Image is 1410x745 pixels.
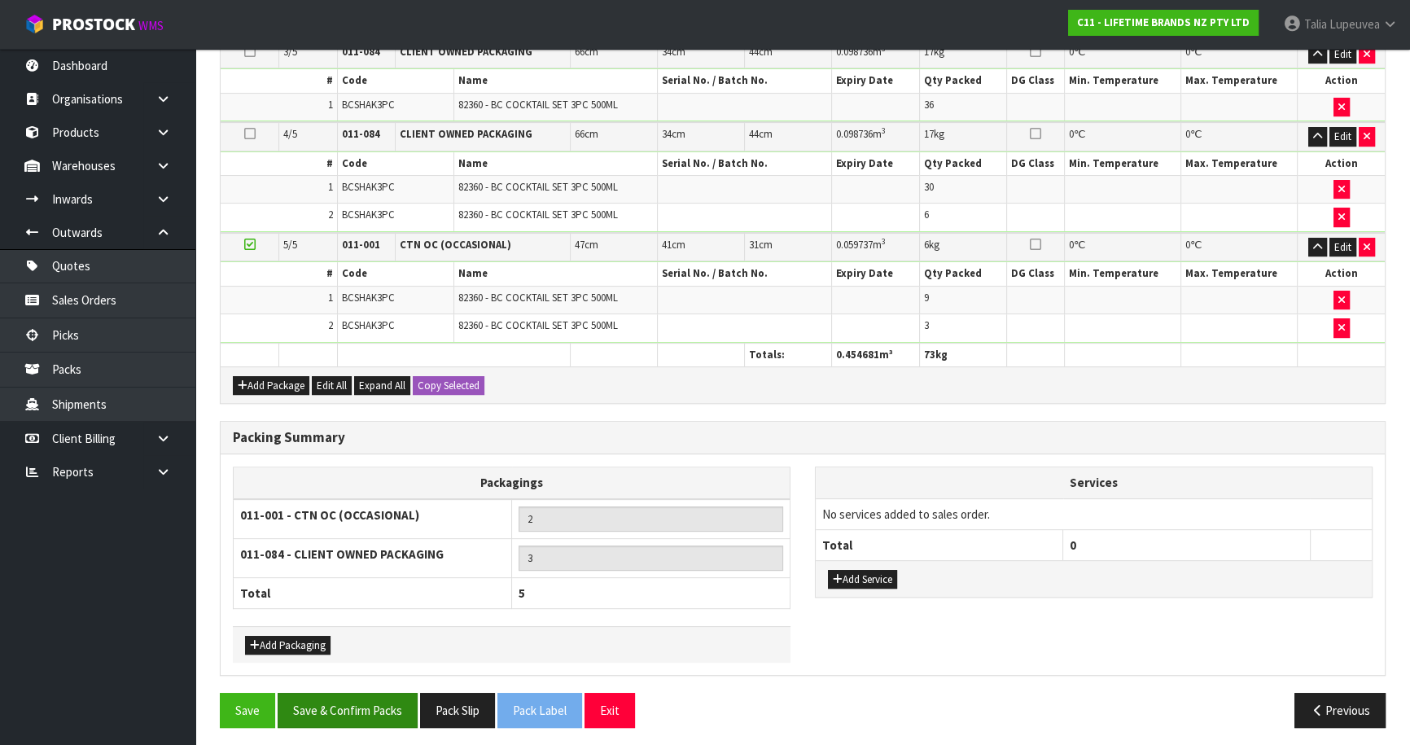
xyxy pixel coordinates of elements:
th: Name [453,262,657,286]
span: 82360 - BC COCKTAIL SET 3PC 500ML [458,98,618,112]
th: Serial No. / Batch No. [657,262,832,286]
strong: 011-001 - CTN OC (OCCASIONAL) [240,507,419,523]
th: Max. Temperature [1181,152,1298,176]
td: cm [657,40,744,68]
td: ℃ [1181,122,1298,151]
span: 5/5 [283,238,297,252]
span: 6 [924,238,929,252]
span: Expand All [359,379,405,392]
span: 1 [328,98,333,112]
th: # [221,69,337,93]
span: 31 [749,238,759,252]
strong: 011-084 [342,127,380,141]
th: Code [337,152,453,176]
span: 0 [1185,127,1190,141]
button: Add Service [828,570,897,589]
td: kg [919,233,1006,261]
strong: CTN OC (OCCASIONAL) [400,238,511,252]
span: 82360 - BC COCKTAIL SET 3PC 500ML [458,208,618,221]
span: 17 [924,127,934,141]
span: 0.454681 [836,348,879,362]
th: kg [919,343,1006,366]
strong: 011-084 - CLIENT OWNED PACKAGING [240,546,444,562]
span: 82360 - BC COCKTAIL SET 3PC 500ML [458,318,618,332]
th: Qty Packed [919,69,1006,93]
td: ℃ [1181,40,1298,68]
button: Save [220,693,275,728]
th: DG Class [1006,262,1065,286]
a: C11 - LIFETIME BRANDS NZ PTY LTD [1068,10,1259,36]
td: kg [919,40,1006,68]
th: Max. Temperature [1181,69,1298,93]
span: 73 [924,348,935,362]
td: cm [745,122,832,151]
strong: 011-001 [342,238,380,252]
th: Min. Temperature [1065,152,1181,176]
td: ℃ [1065,233,1181,261]
button: Edit [1329,45,1356,64]
span: 0 [1185,45,1190,59]
td: ℃ [1065,40,1181,68]
th: Expiry Date [832,262,919,286]
span: BCSHAK3PC [342,208,395,221]
td: cm [745,233,832,261]
span: 82360 - BC COCKTAIL SET 3PC 500ML [458,291,618,305]
span: 36 [924,98,934,112]
th: Code [337,262,453,286]
th: Action [1298,152,1385,176]
span: 3/5 [283,45,297,59]
th: Max. Temperature [1181,262,1298,286]
span: 0 [1069,127,1074,141]
th: Action [1298,69,1385,93]
td: ℃ [1065,122,1181,151]
th: Qty Packed [919,152,1006,176]
span: 1 [328,180,333,194]
sup: 3 [882,43,886,54]
span: BCSHAK3PC [342,318,395,332]
th: Total [816,529,1063,560]
small: WMS [138,18,164,33]
th: Code [337,69,453,93]
span: ProStock [52,14,135,35]
td: cm [570,233,657,261]
span: 2 [328,318,333,332]
td: cm [657,122,744,151]
td: m [832,122,919,151]
span: 66 [575,127,585,141]
th: Name [453,69,657,93]
span: 34 [662,45,672,59]
span: 0 [1069,45,1074,59]
button: Previous [1294,693,1386,728]
button: Pack Label [497,693,582,728]
span: 30 [924,180,934,194]
button: Pack Slip [420,693,495,728]
span: 2 [328,208,333,221]
strong: C11 - LIFETIME BRANDS NZ PTY LTD [1077,15,1250,29]
td: No services added to sales order. [816,498,1372,529]
span: BCSHAK3PC [342,180,395,194]
th: DG Class [1006,69,1065,93]
th: # [221,262,337,286]
span: 41 [662,238,672,252]
span: 66 [575,45,585,59]
button: Save & Confirm Packs [278,693,418,728]
span: 0 [1069,238,1074,252]
span: 82360 - BC COCKTAIL SET 3PC 500ML [458,180,618,194]
span: 17 [924,45,934,59]
sup: 3 [882,236,886,247]
span: Talia [1304,16,1327,32]
h3: Packing Summary [233,430,1373,445]
td: cm [570,40,657,68]
span: 0.059737 [836,238,873,252]
span: 5 [519,585,525,601]
span: Lupeuvea [1329,16,1380,32]
span: 0.098736 [836,127,873,141]
span: 6 [924,208,929,221]
span: 0 [1185,238,1190,252]
th: Expiry Date [832,69,919,93]
th: Serial No. / Batch No. [657,69,832,93]
th: Packagings [234,467,790,499]
span: 3 [924,318,929,332]
th: Expiry Date [832,152,919,176]
span: BCSHAK3PC [342,291,395,305]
